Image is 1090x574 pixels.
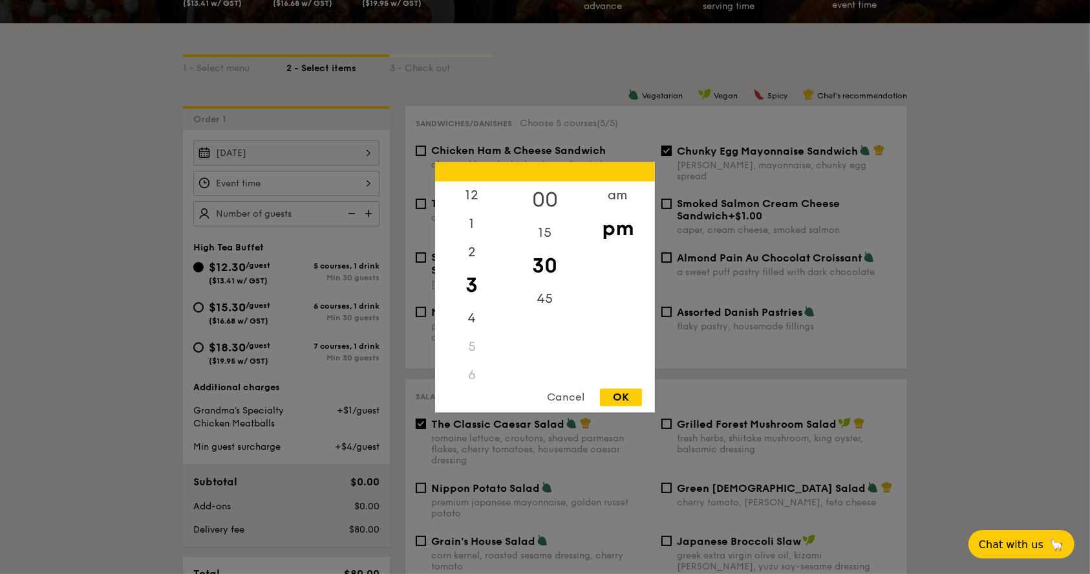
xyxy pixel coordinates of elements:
[435,267,508,304] div: 3
[534,388,597,406] div: Cancel
[435,304,508,333] div: 4
[435,333,508,361] div: 5
[435,361,508,390] div: 6
[508,285,581,313] div: 45
[435,238,508,267] div: 2
[508,181,581,219] div: 00
[435,181,508,210] div: 12
[581,181,654,210] div: am
[508,219,581,247] div: 15
[979,538,1043,551] span: Chat with us
[508,247,581,285] div: 30
[968,530,1074,558] button: Chat with us🦙
[1049,537,1064,552] span: 🦙
[435,210,508,238] div: 1
[581,210,654,247] div: pm
[600,388,642,406] div: OK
